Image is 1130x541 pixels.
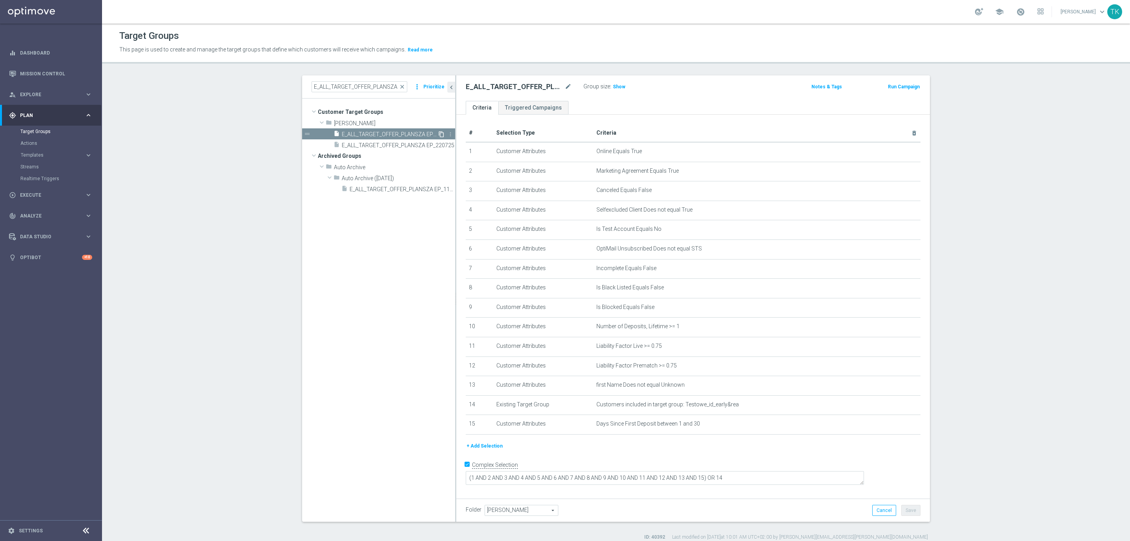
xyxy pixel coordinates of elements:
span: Marketing Agreement Equals True [596,168,679,174]
i: keyboard_arrow_right [85,233,92,240]
a: Actions [20,140,82,146]
span: Customers included in target group: Testowe_id_early&rea [596,401,739,408]
i: keyboard_arrow_right [85,152,92,159]
span: Show [613,84,625,90]
button: lightbulb Optibot +10 [9,254,93,261]
div: Plan [9,112,85,119]
span: Number of Deposits, Lifetime >= 1 [596,323,680,330]
div: Analyze [9,212,85,219]
a: Optibot [20,247,82,268]
button: Cancel [872,505,896,516]
i: track_changes [9,212,16,219]
i: delete_forever [911,130,917,136]
span: E_ALL_TARGET_OFFER_PLANSZA EP_220725 [342,142,455,149]
span: Auto Archive (2025-06-10) [342,175,455,182]
button: Save [901,505,920,516]
button: person_search Explore keyboard_arrow_right [9,91,93,98]
span: Selfexcluded Client Does not equal True [596,207,693,213]
td: 6 [466,239,493,259]
td: Customer Attributes [493,201,593,220]
span: Incomplete Equals False [596,265,656,272]
button: chevron_left [447,82,455,93]
i: settings [8,527,15,534]
div: Streams [20,161,101,173]
div: Target Groups [20,126,101,137]
span: Data Studio [20,234,85,239]
td: Customer Attributes [493,162,593,181]
div: Templates [20,149,101,161]
i: equalizer [9,49,16,57]
span: keyboard_arrow_down [1098,7,1106,16]
td: 15 [466,415,493,435]
span: OptiMail Unsubscribed Does not equal STS [596,245,702,252]
a: Dashboard [20,42,92,63]
td: 12 [466,356,493,376]
label: Folder [466,506,481,513]
td: Customer Attributes [493,376,593,396]
h2: E_ALL_TARGET_OFFER_PLANSZA EP_050825 [466,82,563,91]
span: Criteria [596,130,616,136]
label: Last modified on [DATE] at 10:01 AM UTC+02:00 by [PERSON_NAME][EMAIL_ADDRESS][PERSON_NAME][DOMAIN... [672,534,928,541]
div: Templates [21,153,85,157]
td: Existing Target Group [493,395,593,415]
div: Mission Control [9,63,92,84]
i: person_search [9,91,16,98]
div: +10 [82,255,92,260]
td: 14 [466,395,493,415]
i: mode_edit [565,82,572,91]
a: Mission Control [20,63,92,84]
i: chevron_left [448,84,455,91]
span: Customer Target Groups [318,106,455,117]
td: Customer Attributes [493,259,593,279]
td: 8 [466,279,493,298]
i: play_circle_outline [9,192,16,199]
div: Mission Control [9,71,93,77]
td: 5 [466,220,493,240]
input: Quick find group or folder [312,81,407,92]
span: Liability Factor Live >= 0.75 [596,343,662,349]
span: Execute [20,193,85,197]
h1: Target Groups [119,30,179,42]
button: Templates keyboard_arrow_right [20,152,93,158]
span: E_ALL_TARGET_OFFER_PLANSZA EP_110325 [350,186,455,193]
div: Actions [20,137,101,149]
label: Complex Selection [472,461,518,469]
div: Execute [9,192,85,199]
a: Realtime Triggers [20,175,82,182]
i: keyboard_arrow_right [85,111,92,119]
td: Customer Attributes [493,356,593,376]
td: 13 [466,376,493,396]
i: Duplicate Target group [438,131,445,137]
span: Days Since First Deposit between 1 and 30 [596,420,700,427]
div: TK [1107,4,1122,19]
div: track_changes Analyze keyboard_arrow_right [9,213,93,219]
button: Data Studio keyboard_arrow_right [9,234,93,240]
span: Auto Archive [334,164,455,171]
td: Customer Attributes [493,239,593,259]
div: Realtime Triggers [20,173,101,185]
td: Customer Attributes [493,220,593,240]
a: [PERSON_NAME]keyboard_arrow_down [1060,6,1107,18]
td: 4 [466,201,493,220]
span: close [399,84,405,90]
span: Templates [21,153,77,157]
i: folder [326,119,332,128]
td: 3 [466,181,493,201]
button: Prioritize [422,82,446,92]
i: folder [326,163,332,172]
td: Customer Attributes [493,181,593,201]
button: Run Campaign [887,82,920,91]
i: keyboard_arrow_right [85,191,92,199]
i: more_vert [413,81,421,92]
button: gps_fixed Plan keyboard_arrow_right [9,112,93,119]
td: 11 [466,337,493,356]
th: Selection Type [493,124,593,142]
i: insert_drive_file [334,130,340,139]
span: Is Blocked Equals False [596,304,654,311]
span: Plan [20,113,85,118]
button: Notes & Tags [811,82,843,91]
